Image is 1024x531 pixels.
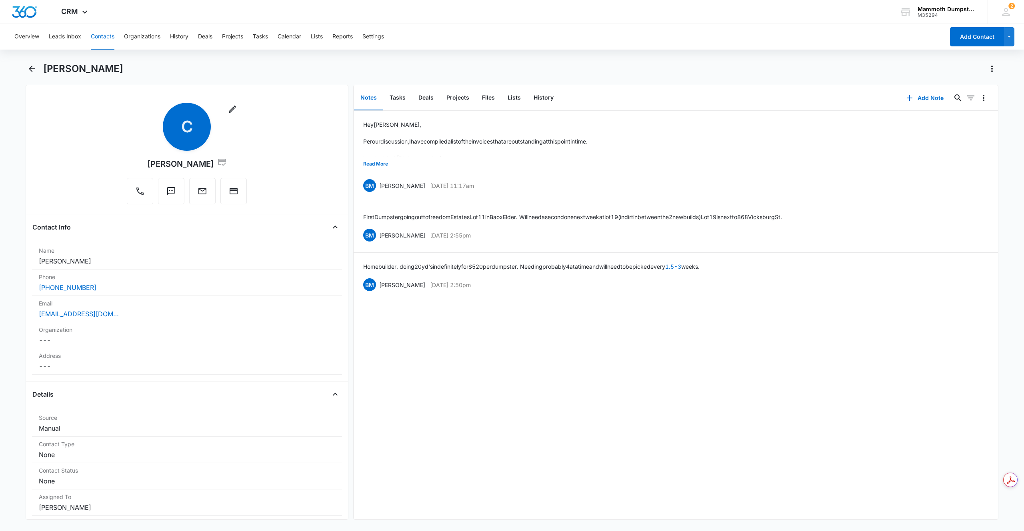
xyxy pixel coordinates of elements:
p: [DATE] 2:50pm [430,281,471,289]
p: First Dumpster going out to freedom Estates Lot 11 in Baox Elder. Will need a second one next wee... [363,213,782,221]
button: Back [26,62,38,75]
p: Per our discussion, I have compiled a list of the invoices that are outstanding at this point in ... [363,137,753,146]
button: Deals [198,24,212,50]
a: 1.5-3 [665,263,681,270]
div: Phone[PHONE_NUMBER] [32,269,342,296]
p: [PERSON_NAME] [379,231,425,240]
div: Contact StatusNone [32,463,342,489]
button: Close [329,388,342,401]
button: Overview [14,24,39,50]
dd: [PERSON_NAME] [39,503,335,512]
button: Deals [412,86,440,110]
label: Tags [39,519,335,527]
button: Call [127,178,153,204]
button: Projects [222,24,243,50]
label: Source [39,413,335,422]
label: Name [39,246,335,255]
label: Email [39,299,335,307]
div: notifications count [1008,3,1015,9]
p: [DATE] 2:55pm [430,231,471,240]
button: Settings [362,24,384,50]
div: Address--- [32,348,342,375]
label: Organization [39,325,335,334]
span: BM [363,278,376,291]
dd: None [39,450,335,459]
span: BM [363,179,376,192]
p: [PERSON_NAME] [379,182,425,190]
button: Add Note [898,88,952,108]
h4: Contact Info [32,222,71,232]
span: BM [363,229,376,242]
button: Files [476,86,501,110]
dd: None [39,476,335,486]
label: Phone [39,273,335,281]
button: History [170,24,188,50]
button: Search... [952,92,964,104]
dd: --- [39,361,335,371]
button: Reports [332,24,353,50]
p: Invoice 0009 (50 days overdue) [363,154,753,162]
dd: --- [39,335,335,345]
button: Add Contact [950,27,1004,46]
p: Hey [PERSON_NAME], [363,120,753,129]
button: Overflow Menu [977,92,990,104]
h4: Details [32,389,54,399]
button: Email [189,178,216,204]
div: Email[EMAIL_ADDRESS][DOMAIN_NAME] [32,296,342,322]
span: CRM [61,7,78,16]
h1: [PERSON_NAME] [43,63,123,75]
p: [PERSON_NAME] [379,281,425,289]
div: Contact TypeNone [32,437,342,463]
button: Contacts [91,24,114,50]
div: Organization--- [32,322,342,348]
dd: [PERSON_NAME] [39,256,335,266]
div: Assigned To[PERSON_NAME] [32,489,342,516]
div: Name[PERSON_NAME] [32,243,342,269]
a: Charge [220,190,247,197]
a: Text [158,190,184,197]
button: Calendar [278,24,301,50]
button: Projects [440,86,476,110]
span: 2 [1008,3,1015,9]
button: Filters [964,92,977,104]
button: Charge [220,178,247,204]
button: Tasks [253,24,268,50]
button: Close [329,221,342,234]
a: Email [189,190,216,197]
label: Assigned To [39,493,335,501]
label: Address [39,351,335,360]
p: Home builder. doing 20yd's indefinitely for $520 per dumpster. Needing probably 4 at a time and w... [363,262,700,271]
button: Leads Inbox [49,24,81,50]
button: Actions [986,62,998,75]
button: Tasks [383,86,412,110]
button: Organizations [124,24,160,50]
dd: Manual [39,423,335,433]
button: Lists [501,86,527,110]
button: Notes [354,86,383,110]
label: Contact Status [39,466,335,475]
label: Contact Type [39,440,335,448]
a: [PHONE_NUMBER] [39,283,96,292]
button: Read More [363,156,388,172]
a: [EMAIL_ADDRESS][DOMAIN_NAME] [39,309,119,319]
button: Text [158,178,184,204]
div: account name [918,6,976,12]
div: account id [918,12,976,18]
a: Call [127,190,153,197]
button: Lists [311,24,323,50]
div: SourceManual [32,410,342,437]
button: History [527,86,560,110]
p: [DATE] 11:17am [430,182,474,190]
div: [PERSON_NAME] [147,157,227,170]
span: C [163,103,211,151]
